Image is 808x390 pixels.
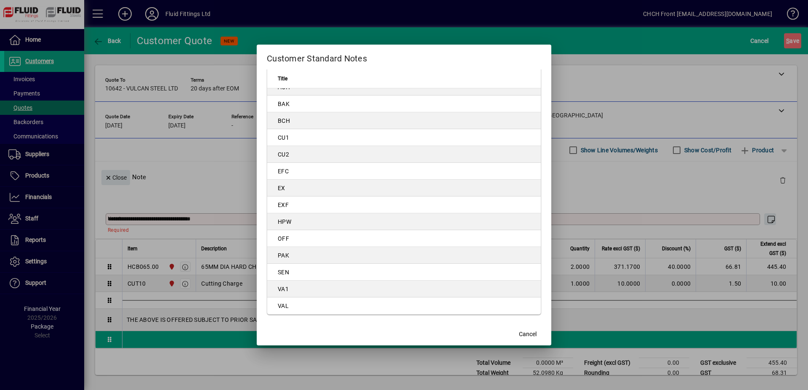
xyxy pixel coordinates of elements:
[267,163,541,180] td: EFC
[267,129,541,146] td: CU1
[267,297,541,314] td: VAL
[257,45,551,69] h2: Customer Standard Notes
[267,146,541,163] td: CU2
[267,180,541,196] td: EX
[267,264,541,281] td: SEN
[267,281,541,297] td: VA1
[278,74,287,83] span: Title
[514,327,541,342] button: Cancel
[519,330,537,339] span: Cancel
[267,96,541,112] td: BAK
[267,213,541,230] td: HPW
[267,247,541,264] td: PAK
[267,230,541,247] td: OFF
[267,112,541,129] td: BCH
[267,196,541,213] td: EXF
